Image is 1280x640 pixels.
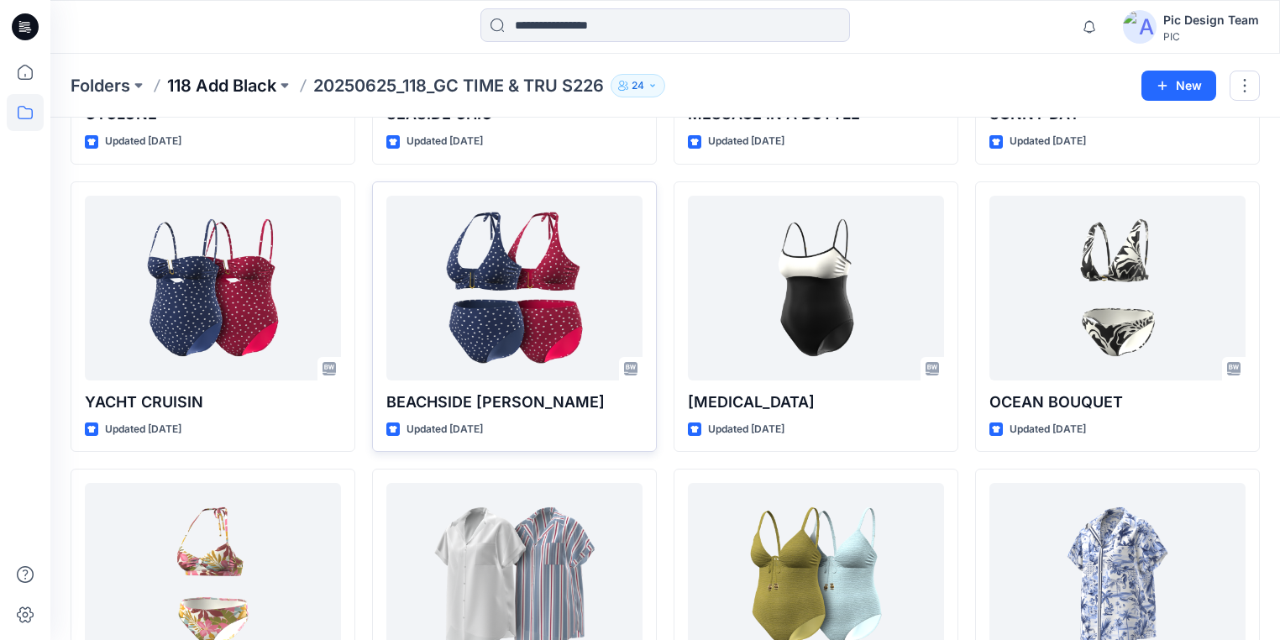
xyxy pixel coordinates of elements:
button: 24 [611,74,665,97]
a: Folders [71,74,130,97]
p: Updated [DATE] [1010,133,1086,150]
a: BEACHSIDE BETTY [386,196,643,380]
p: Updated [DATE] [1010,421,1086,438]
a: YACHT CRUISIN [85,196,341,380]
p: OCEAN BOUQUET [989,391,1246,414]
div: PIC [1163,30,1259,43]
p: 20250625_118_GC TIME & TRU S226 [313,74,604,97]
p: Updated [DATE] [708,421,784,438]
div: Pic Design Team [1163,10,1259,30]
p: Updated [DATE] [708,133,784,150]
p: [MEDICAL_DATA] [688,391,944,414]
p: BEACHSIDE [PERSON_NAME] [386,391,643,414]
p: Updated [DATE] [105,421,181,438]
a: MUSE [688,196,944,380]
p: 24 [632,76,644,95]
button: New [1141,71,1216,101]
p: Updated [DATE] [407,421,483,438]
p: Updated [DATE] [105,133,181,150]
a: 118 Add Black [167,74,276,97]
a: OCEAN BOUQUET [989,196,1246,380]
img: avatar [1123,10,1157,44]
p: YACHT CRUISIN [85,391,341,414]
p: Updated [DATE] [407,133,483,150]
